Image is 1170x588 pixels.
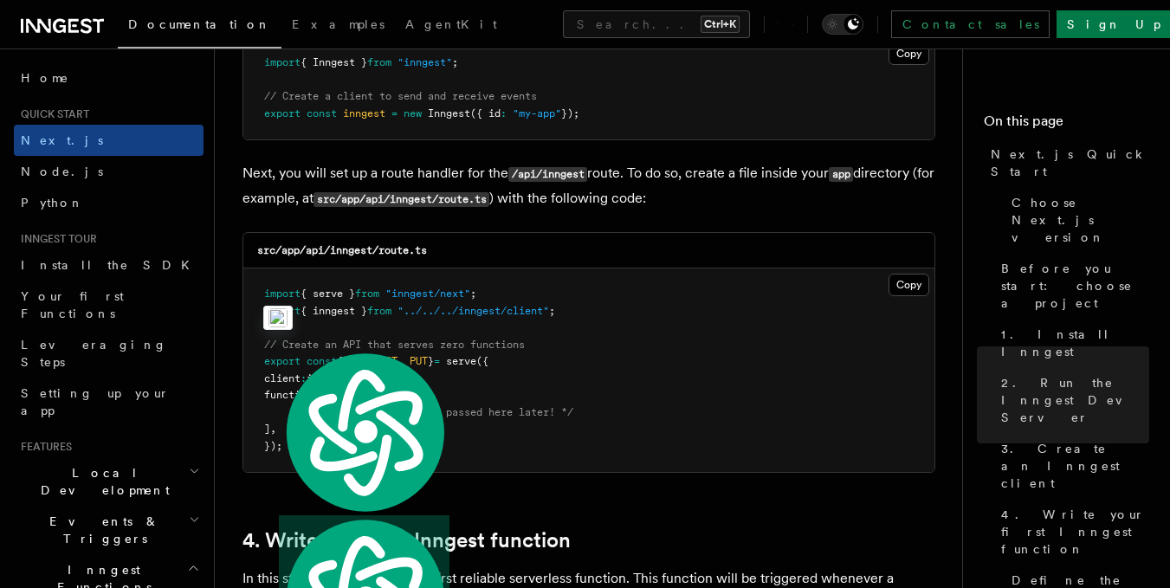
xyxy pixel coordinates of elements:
[701,16,740,33] kbd: Ctrl+K
[391,107,398,120] span: =
[994,253,1149,319] a: Before you start: choose a project
[994,433,1149,499] a: 3. Create an Inngest client
[398,305,549,317] span: "../../../inngest/client"
[14,457,204,506] button: Local Development
[822,14,863,35] button: Toggle dark mode
[343,107,385,120] span: inngest
[452,56,458,68] span: ;
[994,499,1149,565] a: 4. Write your first Inngest function
[264,107,301,120] span: export
[14,464,189,499] span: Local Development
[1001,374,1149,426] span: 2. Run the Inngest Dev Server
[292,17,385,31] span: Examples
[14,513,189,547] span: Events & Triggers
[470,288,476,300] span: ;
[1012,194,1149,246] span: Choose Next.js version
[367,305,391,317] span: from
[889,42,929,65] button: Copy
[14,62,204,94] a: Home
[14,107,89,121] span: Quick start
[14,125,204,156] a: Next.js
[991,145,1149,180] span: Next.js Quick Start
[314,192,489,207] code: src/app/api/inngest/route.ts
[398,56,452,68] span: "inngest"
[242,528,571,552] a: 4. Write your first Inngest function
[1001,326,1149,360] span: 1. Install Inngest
[301,56,367,68] span: { Inngest }
[1005,187,1149,253] a: Choose Next.js version
[14,232,97,246] span: Inngest tour
[355,288,379,300] span: from
[984,111,1149,139] h4: On this page
[264,339,525,351] span: // Create an API that serves zero functions
[264,56,301,68] span: import
[1001,440,1149,492] span: 3. Create an Inngest client
[264,389,319,401] span: functions
[501,107,507,120] span: :
[14,440,72,454] span: Features
[476,355,488,367] span: ({
[385,288,470,300] span: "inngest/next"
[21,258,200,272] span: Install the SDK
[1001,260,1149,312] span: Before you start: choose a project
[307,107,337,120] span: const
[470,107,501,120] span: ({ id
[891,10,1050,38] a: Contact sales
[428,107,470,120] span: Inngest
[21,69,69,87] span: Home
[279,349,449,515] img: logo.svg
[14,187,204,218] a: Python
[14,156,204,187] a: Node.js
[264,90,537,102] span: // Create a client to send and receive events
[549,305,555,317] span: ;
[405,17,497,31] span: AgentKit
[301,305,367,317] span: { inngest }
[513,107,561,120] span: "my-app"
[508,167,587,182] code: /api/inngest
[14,378,204,426] a: Setting up your app
[395,5,507,47] a: AgentKit
[14,329,204,378] a: Leveraging Steps
[281,5,395,47] a: Examples
[404,107,422,120] span: new
[1001,506,1149,558] span: 4. Write your first Inngest function
[563,10,750,38] button: Search...Ctrl+K
[994,319,1149,367] a: 1. Install Inngest
[301,288,355,300] span: { serve }
[561,107,579,120] span: });
[14,506,204,554] button: Events & Triggers
[118,5,281,48] a: Documentation
[889,274,929,296] button: Copy
[994,367,1149,433] a: 2. Run the Inngest Dev Server
[128,17,271,31] span: Documentation
[270,423,276,435] span: ,
[21,133,103,147] span: Next.js
[264,372,301,384] span: client
[257,244,427,256] code: src/app/api/inngest/route.ts
[21,165,103,178] span: Node.js
[264,440,282,452] span: });
[21,196,84,210] span: Python
[367,56,391,68] span: from
[264,423,270,435] span: ]
[264,288,301,300] span: import
[21,338,167,369] span: Leveraging Steps
[984,139,1149,187] a: Next.js Quick Start
[829,167,853,182] code: app
[242,161,935,211] p: Next, you will set up a route handler for the route. To do so, create a file inside your director...
[21,386,170,417] span: Setting up your app
[264,355,301,367] span: export
[14,249,204,281] a: Install the SDK
[21,289,124,320] span: Your first Functions
[14,281,204,329] a: Your first Functions
[446,355,476,367] span: serve
[264,305,301,317] span: import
